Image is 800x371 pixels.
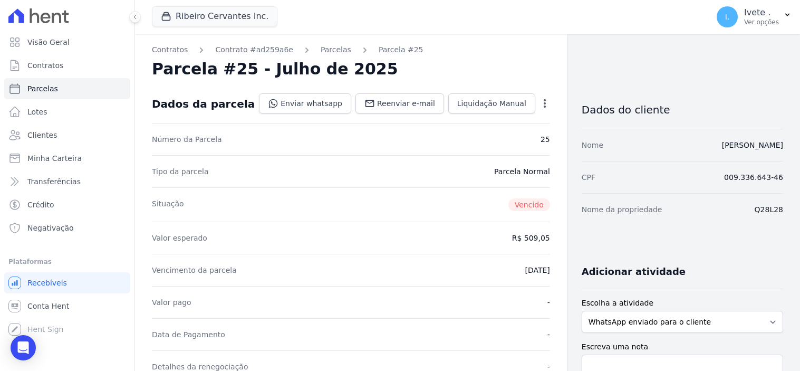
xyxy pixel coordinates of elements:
span: Vencido [508,198,550,211]
a: Contrato #ad259a6e [215,44,293,55]
button: I. Ivete . Ver opções [708,2,800,32]
span: Clientes [27,130,57,140]
div: Plataformas [8,255,126,268]
div: Dados da parcela [152,98,255,110]
span: Liquidação Manual [457,98,526,109]
dd: - [547,329,550,340]
a: Enviar whatsapp [259,93,351,113]
dt: Número da Parcela [152,134,222,145]
dd: 25 [541,134,550,145]
dd: Parcela Normal [494,166,550,177]
p: Ivete . [744,7,779,18]
h3: Dados do cliente [582,103,783,116]
a: Crédito [4,194,130,215]
button: Ribeiro Cervantes Inc. [152,6,277,26]
span: Negativação [27,223,74,233]
span: Recebíveis [27,278,67,288]
dt: Nome [582,140,603,150]
dt: Tipo da parcela [152,166,209,177]
a: Parcelas [321,44,351,55]
a: Lotes [4,101,130,122]
dt: Valor pago [152,297,191,308]
span: Lotes [27,107,47,117]
dd: 009.336.643-46 [724,172,783,183]
dd: Q28L28 [755,204,783,215]
span: Conta Hent [27,301,69,311]
span: I. [725,13,730,21]
a: Contratos [152,44,188,55]
span: Contratos [27,60,63,71]
a: Visão Geral [4,32,130,53]
h3: Adicionar atividade [582,265,686,278]
a: Negativação [4,217,130,239]
a: Parcela #25 [379,44,423,55]
p: Ver opções [744,18,779,26]
span: Crédito [27,199,54,210]
label: Escreva uma nota [582,341,783,353]
dd: - [547,297,550,308]
nav: Breadcrumb [152,44,550,55]
div: Open Intercom Messenger [11,335,36,360]
a: Clientes [4,125,130,146]
a: Liquidação Manual [448,93,535,113]
a: Reenviar e-mail [355,93,444,113]
a: [PERSON_NAME] [722,141,783,149]
span: Minha Carteira [27,153,82,164]
span: Parcelas [27,83,58,94]
a: Parcelas [4,78,130,99]
span: Visão Geral [27,37,70,47]
a: Minha Carteira [4,148,130,169]
span: Transferências [27,176,81,187]
dt: CPF [582,172,595,183]
dt: Nome da propriedade [582,204,662,215]
a: Recebíveis [4,272,130,293]
dt: Situação [152,198,184,211]
dt: Vencimento da parcela [152,265,237,275]
h2: Parcela #25 - Julho de 2025 [152,60,398,79]
span: Reenviar e-mail [377,98,435,109]
label: Escolha a atividade [582,298,783,309]
dd: R$ 509,05 [512,233,550,243]
a: Conta Hent [4,296,130,317]
dt: Valor esperado [152,233,207,243]
a: Contratos [4,55,130,76]
dd: [DATE] [525,265,550,275]
a: Transferências [4,171,130,192]
dt: Data de Pagamento [152,329,225,340]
